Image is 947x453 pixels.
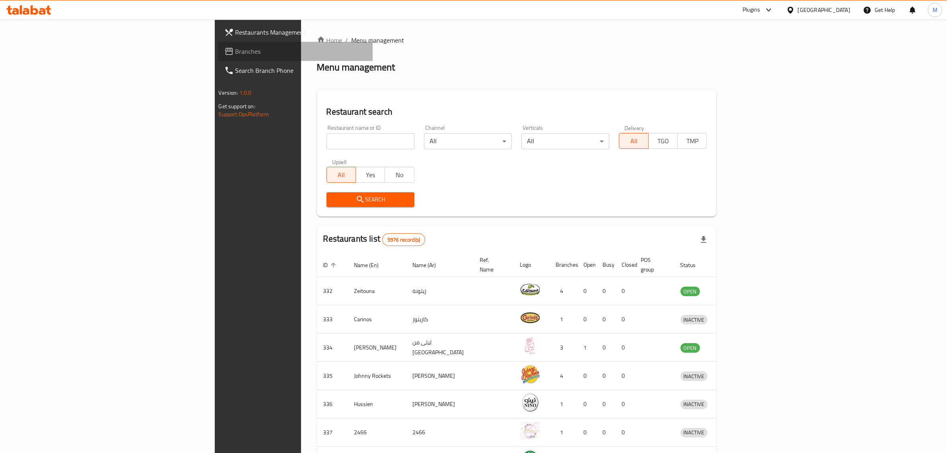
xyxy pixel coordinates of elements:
span: Version: [219,88,238,98]
span: 1.0.0 [239,88,252,98]
td: 0 [597,305,616,334]
span: INACTIVE [681,372,708,381]
td: 0 [616,418,635,447]
span: M [933,6,937,14]
a: Support.OpsPlatform [219,109,269,119]
th: Logo [514,253,550,277]
div: Plugins [743,5,760,15]
span: Search [333,195,408,205]
div: [GEOGRAPHIC_DATA] [798,6,850,14]
td: 1 [550,305,578,334]
td: [PERSON_NAME] [406,362,474,390]
th: Open [578,253,597,277]
td: 4 [550,277,578,305]
span: Get support on: [219,101,255,111]
td: 1 [550,418,578,447]
td: 0 [616,362,635,390]
td: 0 [597,334,616,362]
span: All [330,169,353,181]
div: INACTIVE [681,371,708,381]
span: 5976 record(s) [383,236,425,244]
h2: Restaurant search [327,106,707,118]
td: ليلى من [GEOGRAPHIC_DATA] [406,334,474,362]
td: [PERSON_NAME] [348,334,406,362]
td: 1 [578,334,597,362]
td: 0 [578,305,597,334]
span: TGO [652,135,675,147]
span: POS group [641,255,665,274]
span: No [388,169,411,181]
span: INACTIVE [681,315,708,324]
div: All [521,133,609,149]
button: Yes [356,167,385,183]
img: Leila Min Lebnan [520,336,540,356]
th: Busy [597,253,616,277]
td: 0 [578,418,597,447]
button: Search [327,192,414,207]
td: 1 [550,390,578,418]
span: INACTIVE [681,400,708,409]
span: Ref. Name [480,255,504,274]
td: 4 [550,362,578,390]
td: 0 [578,362,597,390]
button: TGO [648,133,678,149]
span: Yes [359,169,382,181]
span: TMP [681,135,704,147]
button: No [385,167,414,183]
a: Branches [218,42,373,61]
span: Name (Ar) [413,260,447,270]
button: TMP [677,133,707,149]
span: Restaurants Management [235,27,367,37]
span: OPEN [681,287,700,296]
h2: Menu management [317,61,395,74]
img: Johnny Rockets [520,364,540,384]
nav: breadcrumb [317,35,717,45]
td: 0 [616,390,635,418]
td: 0 [597,418,616,447]
td: كارينوز [406,305,474,334]
div: Total records count [382,233,425,246]
button: All [327,167,356,183]
span: ID [323,260,338,270]
td: زيتونة [406,277,474,305]
td: 0 [578,390,597,418]
td: 0 [597,277,616,305]
td: 2466 [406,418,474,447]
td: Zeitouna [348,277,406,305]
img: 2466 [520,421,540,441]
img: Hussien [520,392,540,412]
td: [PERSON_NAME] [406,390,474,418]
img: Carinos [520,308,540,328]
span: Menu management [352,35,404,45]
td: 0 [616,277,635,305]
div: All [424,133,512,149]
span: All [622,135,645,147]
td: Carinos [348,305,406,334]
th: Branches [550,253,578,277]
img: Zeitouna [520,279,540,299]
td: 0 [597,390,616,418]
div: Export file [694,230,713,249]
span: OPEN [681,344,700,353]
td: 0 [597,362,616,390]
td: 0 [616,334,635,362]
a: Restaurants Management [218,23,373,42]
a: Search Branch Phone [218,61,373,80]
button: All [619,133,648,149]
td: Hussien [348,390,406,418]
span: INACTIVE [681,428,708,437]
input: Search for restaurant name or ID.. [327,133,414,149]
div: OPEN [681,287,700,296]
span: Branches [235,47,367,56]
label: Delivery [624,125,644,131]
span: Status [681,260,706,270]
td: 3 [550,334,578,362]
td: 0 [616,305,635,334]
span: Search Branch Phone [235,66,367,75]
td: 0 [578,277,597,305]
span: Name (En) [354,260,389,270]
